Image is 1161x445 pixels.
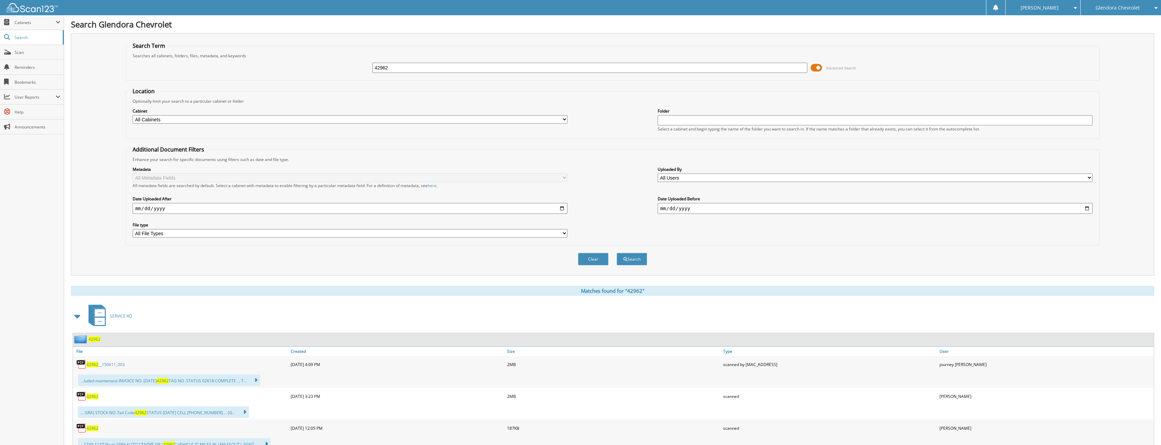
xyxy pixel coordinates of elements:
legend: Location [129,87,158,95]
a: Size [505,347,721,356]
div: 2MB [505,358,721,371]
a: Created [289,347,505,356]
a: User [938,347,1154,356]
a: 42962 [89,336,100,342]
input: end [658,203,1093,214]
div: [PERSON_NAME] [938,389,1154,403]
div: scanned [721,389,937,403]
div: [PERSON_NAME] [938,421,1154,435]
a: File [73,347,289,356]
div: Select a cabinet and begin typing the name of the folder you want to search in. If the name match... [658,126,1093,132]
div: journey [PERSON_NAME] [938,358,1154,371]
label: Metadata [133,166,568,172]
div: 2MB [505,389,721,403]
div: [DATE] 4:09 PM [289,358,505,371]
div: [DATE] 12:05 PM [289,421,505,435]
label: Date Uploaded After [133,196,568,202]
label: Cabinet [133,108,568,114]
div: Optionally limit your search to a particular cabinet or folder [129,98,1096,104]
a: 42962 [86,425,98,431]
span: Reminders [15,64,60,70]
label: File type [133,222,568,228]
div: Matches found for "42962" [71,286,1154,296]
a: 42962__150611_003 [86,362,125,367]
span: Glendora Chevrolet [1096,6,1140,10]
label: Folder [658,108,1093,114]
button: Clear [578,253,608,265]
button: Search [617,253,647,265]
span: User Reports [15,94,56,100]
label: Date Uploaded Before [658,196,1093,202]
a: 42962 [86,393,98,399]
img: folder2.png [74,335,89,343]
img: scan123-logo-white.svg [7,3,58,12]
div: scanned [721,421,937,435]
div: ...luded maintenace INVOICE NO. [DATE] TAG NO. STATUS 02618 COMPLETE ... T... [78,375,260,386]
div: [DATE] 3:23 PM [289,389,505,403]
a: SERVICE RO [84,303,132,329]
img: PDF.png [76,391,86,401]
span: 42962 [86,362,98,367]
div: Enhance your search for specific documents using filters such as date and file type. [129,157,1096,162]
span: Advanced Search [826,65,856,70]
div: Searches all cabinets, folders, files, metadata, and keywords [129,53,1096,59]
div: 187KB [505,421,721,435]
legend: Additional Document Filters [129,146,208,153]
div: All metadata fields are searched by default. Select a cabinet with metadata to enable filtering b... [133,183,568,188]
h1: Search Glendora Chevrolet [71,19,1154,30]
span: Cabinets [15,20,56,25]
span: Search [15,35,59,40]
span: 42962 [135,410,147,416]
div: ... GRA) STOCK NO. Fail Code STATUS [DATE] CELL [PHONE_NUMBER] ... (G... [78,406,249,418]
label: Uploaded By [658,166,1093,172]
img: PDF.png [76,359,86,369]
span: Help [15,109,60,115]
legend: Search Term [129,42,169,49]
span: Scan [15,49,60,55]
a: Type [721,347,937,356]
img: PDF.png [76,423,86,433]
span: [PERSON_NAME] [1021,6,1059,10]
div: scanned by [MAC_ADDRESS] [721,358,937,371]
a: here [428,183,437,188]
span: Announcements [15,124,60,130]
input: start [133,203,568,214]
span: 42962 [157,378,169,384]
span: SERVICE RO [110,313,132,319]
span: Bookmarks [15,79,60,85]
